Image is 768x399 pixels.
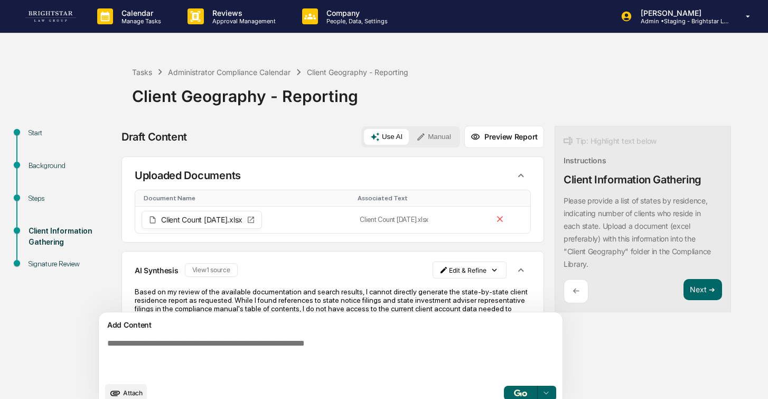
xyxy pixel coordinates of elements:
[168,68,291,77] div: Administrator Compliance Calendar
[161,216,242,224] span: Client Count [DATE].xlsx
[564,135,657,147] div: Tip: Highlight text below
[358,194,482,202] div: Toggle SortBy
[135,266,179,275] p: AI Synthesis
[29,193,115,204] div: Steps
[564,173,701,186] div: Client Information Gathering
[683,279,722,301] button: Next ➔
[464,126,544,148] button: Preview Report
[135,287,531,321] p: Based on my review of the available documentation and search results, I cannot directly generate ...
[29,160,115,171] div: Background
[132,68,152,77] div: Tasks
[564,196,711,268] p: ​Please provide a list of states by residence, indicating number of clients who reside in each st...
[123,389,143,397] span: Attach
[573,286,579,296] p: ←
[204,17,281,25] p: Approval Management
[29,258,115,270] div: Signature Review
[433,262,507,279] button: Edit & Refine
[307,68,408,77] div: Client Geography - Reporting
[29,226,115,248] div: Client Information Gathering
[410,129,457,145] button: Manual
[318,8,393,17] p: Company
[353,207,486,233] td: Client Count [DATE].xlsx
[113,17,166,25] p: Manage Tasks
[113,8,166,17] p: Calendar
[514,389,527,396] img: Go
[632,17,730,25] p: Admin • Staging - Brightstar Law Group
[25,11,76,22] img: logo
[364,129,409,145] button: Use AI
[734,364,763,393] iframe: Open customer support
[144,194,349,202] div: Toggle SortBy
[318,17,393,25] p: People, Data, Settings
[121,131,187,143] div: Draft Content
[135,169,241,182] p: Uploaded Documents
[632,8,730,17] p: [PERSON_NAME]
[204,8,281,17] p: Reviews
[132,78,763,106] div: Client Geography - Reporting
[185,263,238,277] button: View1 source
[105,319,556,331] div: Add Content
[493,212,507,228] button: Remove file
[29,127,115,138] div: Start
[564,156,606,165] div: Instructions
